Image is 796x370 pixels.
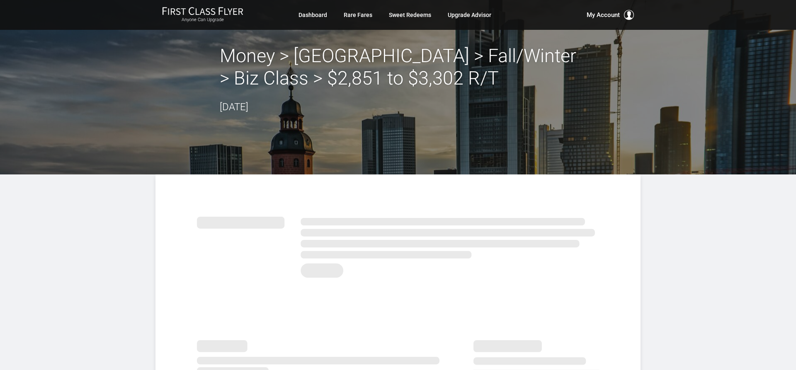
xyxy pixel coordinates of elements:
[587,10,634,20] button: My Account
[389,7,431,22] a: Sweet Redeems
[587,10,620,20] span: My Account
[448,7,491,22] a: Upgrade Advisor
[162,7,243,23] a: First Class FlyerAnyone Can Upgrade
[220,101,248,113] time: [DATE]
[162,7,243,15] img: First Class Flyer
[220,45,576,89] h2: Money > [GEOGRAPHIC_DATA] > Fall/Winter > Biz Class > $2,851 to $3,302 R/T
[298,7,327,22] a: Dashboard
[197,208,599,283] img: summary.svg
[162,17,243,23] small: Anyone Can Upgrade
[344,7,372,22] a: Rare Fares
